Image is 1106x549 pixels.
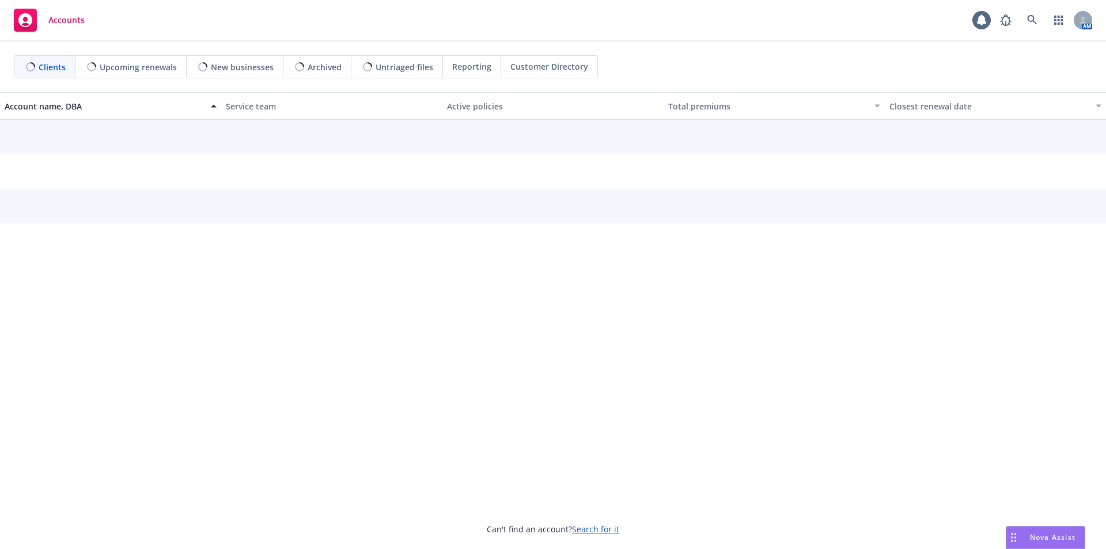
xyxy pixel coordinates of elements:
span: Clients [39,61,66,73]
div: Active policies [447,100,659,112]
button: Total premiums [664,92,885,120]
a: Search [1021,9,1044,32]
div: Drag to move [1006,527,1021,548]
a: Report a Bug [994,9,1017,32]
div: Service team [226,100,438,112]
span: New businesses [211,61,274,73]
span: Can't find an account? [487,523,619,535]
div: Account name, DBA [5,100,204,112]
button: Active policies [442,92,664,120]
a: Search for it [572,524,619,535]
a: Accounts [9,4,89,36]
div: Closest renewal date [889,100,1089,112]
span: Nova Assist [1030,532,1075,542]
button: Service team [221,92,442,120]
button: Nova Assist [1006,526,1085,549]
button: Closest renewal date [885,92,1106,120]
span: Reporting [452,60,491,73]
span: Accounts [48,16,85,25]
span: Untriaged files [376,61,433,73]
a: Switch app [1047,9,1070,32]
span: Customer Directory [510,60,588,73]
span: Upcoming renewals [100,61,177,73]
span: Archived [308,61,342,73]
div: Total premiums [668,100,868,112]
